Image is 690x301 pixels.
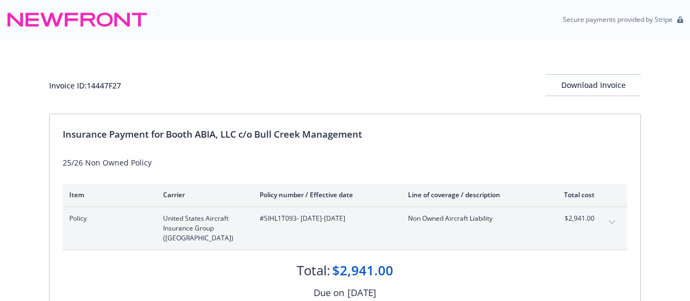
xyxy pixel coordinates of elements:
[163,214,242,243] span: United States Aircraft Insurance Group ([GEOGRAPHIC_DATA])
[347,286,376,300] div: [DATE]
[545,74,641,96] button: Download Invoice
[260,190,391,199] div: Policy number / Effective date
[297,261,330,280] div: Total:
[332,261,393,280] div: $2,941.00
[63,127,627,141] div: Insurance Payment for Booth ABIA, LLC c/o Bull Creek Management
[314,286,344,300] div: Due on
[563,15,673,24] p: Secure payments provided by Stripe
[408,214,536,223] span: Non Owned Aircraft Liability
[63,157,627,168] div: 25/26 Non Owned Policy
[69,214,146,223] span: Policy
[554,214,595,223] span: $2,941.00
[408,190,536,199] div: Line of coverage / description
[554,190,595,199] div: Total cost
[49,80,121,91] div: Invoice ID: 14447F27
[603,214,621,231] button: expand content
[545,75,641,96] div: Download Invoice
[260,214,391,223] span: #SIHL1T093 - [DATE]-[DATE]
[63,207,627,250] div: PolicyUnited States Aircraft Insurance Group ([GEOGRAPHIC_DATA])#SIHL1T093- [DATE]-[DATE]Non Owne...
[69,190,146,199] div: Item
[163,190,242,199] div: Carrier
